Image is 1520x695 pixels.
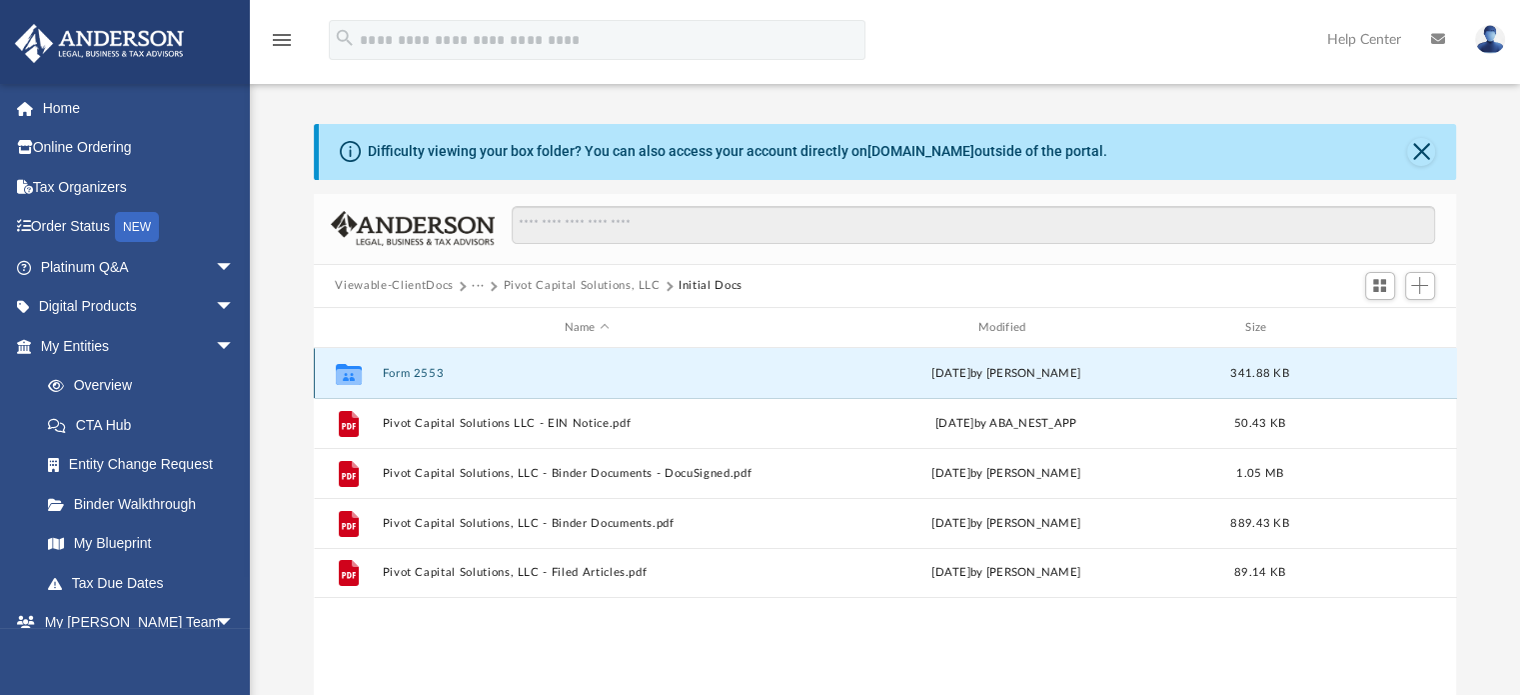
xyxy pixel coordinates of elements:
[512,206,1434,244] input: Search files and folders
[1219,319,1299,337] div: Size
[215,326,255,367] span: arrow_drop_down
[382,567,791,580] button: Pivot Capital Solutions, LLC - Filed Articles.pdf
[28,524,255,564] a: My Blueprint
[382,467,791,480] button: Pivot Capital Solutions, LLC - Binder Documents - DocuSigned.pdf
[334,27,356,49] i: search
[270,28,294,52] i: menu
[1236,468,1283,479] span: 1.05 MB
[14,247,265,287] a: Platinum Q&Aarrow_drop_down
[28,405,265,445] a: CTA Hub
[28,366,265,406] a: Overview
[14,167,265,207] a: Tax Organizers
[472,277,485,295] button: ···
[382,517,791,530] button: Pivot Capital Solutions, LLC - Binder Documents.pdf
[1233,418,1284,429] span: 50.43 KB
[1233,568,1284,579] span: 89.14 KB
[322,319,372,337] div: id
[14,326,265,366] a: My Entitiesarrow_drop_down
[800,515,1210,533] div: [DATE] by [PERSON_NAME]
[28,563,265,603] a: Tax Due Dates
[800,365,1210,383] div: [DATE] by [PERSON_NAME]
[115,212,159,242] div: NEW
[679,277,743,295] button: Initial Docs
[14,603,255,643] a: My [PERSON_NAME] Teamarrow_drop_down
[14,128,265,168] a: Online Ordering
[503,277,660,295] button: Pivot Capital Solutions, LLC
[215,603,255,644] span: arrow_drop_down
[381,319,791,337] div: Name
[382,367,791,380] button: Form 2553
[800,565,1210,583] div: [DATE] by [PERSON_NAME]
[14,207,265,248] a: Order StatusNEW
[28,484,265,524] a: Binder Walkthrough
[1308,319,1448,337] div: id
[867,143,974,159] a: [DOMAIN_NAME]
[28,445,265,485] a: Entity Change Request
[215,287,255,328] span: arrow_drop_down
[382,417,791,430] button: Pivot Capital Solutions LLC - EIN Notice.pdf
[335,277,453,295] button: Viewable-ClientDocs
[215,247,255,288] span: arrow_drop_down
[14,88,265,128] a: Home
[368,141,1107,162] div: Difficulty viewing your box folder? You can also access your account directly on outside of the p...
[1365,272,1395,300] button: Switch to Grid View
[1405,272,1435,300] button: Add
[270,38,294,52] a: menu
[800,465,1210,483] div: [DATE] by [PERSON_NAME]
[800,415,1210,433] div: [DATE] by ABA_NEST_APP
[1230,518,1288,529] span: 889.43 KB
[1407,138,1435,166] button: Close
[1475,25,1505,54] img: User Pic
[9,24,190,63] img: Anderson Advisors Platinum Portal
[14,287,265,327] a: Digital Productsarrow_drop_down
[1230,368,1288,379] span: 341.88 KB
[800,319,1211,337] div: Modified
